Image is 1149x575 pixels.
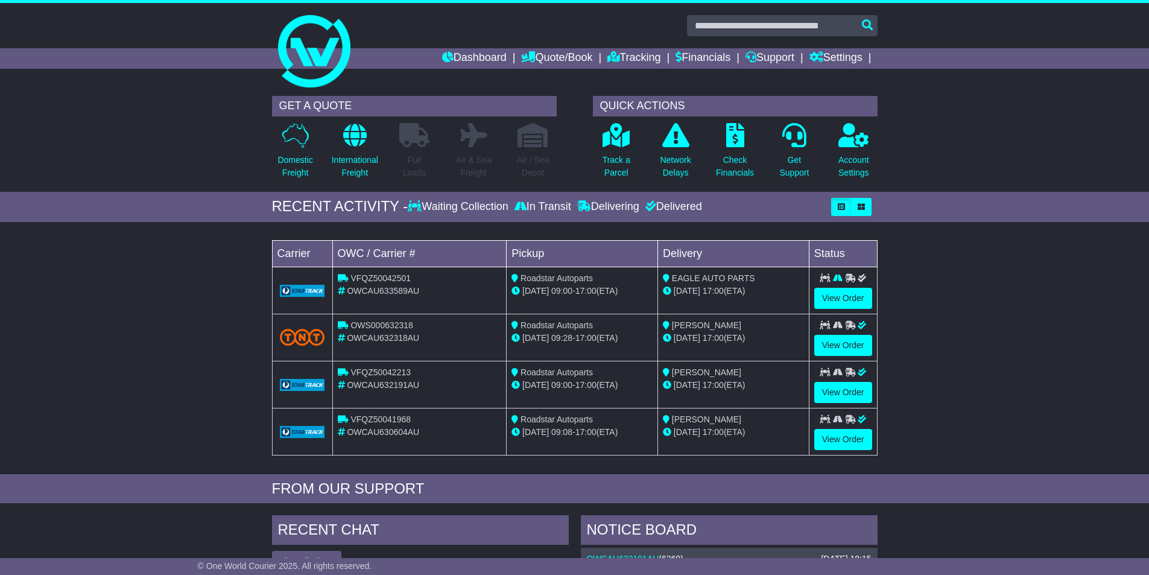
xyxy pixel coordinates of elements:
[821,554,871,564] div: [DATE] 18:15
[521,415,593,424] span: Roadstar Autoparts
[587,554,659,564] a: OWCAU632191AU
[814,382,872,403] a: View Order
[280,329,325,345] img: TNT_Domestic.png
[522,427,549,437] span: [DATE]
[347,427,419,437] span: OWCAU630604AU
[277,122,313,186] a: DomesticFreight
[521,48,592,69] a: Quote/Book
[716,154,754,179] p: Check Financials
[511,426,653,439] div: - (ETA)
[662,554,680,564] span: 6260
[814,335,872,356] a: View Order
[663,285,804,297] div: (ETA)
[838,122,870,186] a: AccountSettings
[277,154,312,179] p: Domestic Freight
[814,429,872,450] a: View Order
[551,286,572,296] span: 09:00
[575,286,597,296] span: 17:00
[442,48,507,69] a: Dashboard
[521,273,593,283] span: Roadstar Autoparts
[745,48,794,69] a: Support
[593,96,878,116] div: QUICK ACTIONS
[575,427,597,437] span: 17:00
[347,286,419,296] span: OWCAU633589AU
[575,380,597,390] span: 17:00
[551,427,572,437] span: 09:08
[280,426,325,438] img: GetCarrierServiceLogo
[603,154,630,179] p: Track a Parcel
[703,427,724,437] span: 17:00
[642,200,702,214] div: Delivered
[331,122,379,186] a: InternationalFreight
[551,380,572,390] span: 09:00
[272,96,557,116] div: GET A QUOTE
[272,551,341,572] button: View All Chats
[511,200,574,214] div: In Transit
[350,367,411,377] span: VFQZ50042213
[198,561,372,571] span: © One World Courier 2025. All rights reserved.
[703,286,724,296] span: 17:00
[676,48,730,69] a: Financials
[715,122,755,186] a: CheckFinancials
[507,240,658,267] td: Pickup
[347,333,419,343] span: OWCAU632318AU
[672,367,741,377] span: [PERSON_NAME]
[607,48,660,69] a: Tracking
[280,379,325,391] img: GetCarrierServiceLogo
[814,288,872,309] a: View Order
[663,332,804,345] div: (ETA)
[408,200,511,214] div: Waiting Collection
[779,122,809,186] a: GetSupport
[838,154,869,179] p: Account Settings
[272,515,569,548] div: RECENT CHAT
[660,154,691,179] p: Network Delays
[347,380,419,390] span: OWCAU632191AU
[657,240,809,267] td: Delivery
[703,333,724,343] span: 17:00
[809,48,863,69] a: Settings
[280,285,325,297] img: GetCarrierServiceLogo
[779,154,809,179] p: Get Support
[574,200,642,214] div: Delivering
[522,286,549,296] span: [DATE]
[672,273,755,283] span: EAGLE AUTO PARTS
[517,154,549,179] p: Air / Sea Depot
[350,415,411,424] span: VFQZ50041968
[350,273,411,283] span: VFQZ50042501
[272,240,332,267] td: Carrier
[332,154,378,179] p: International Freight
[587,554,872,564] div: ( )
[521,367,593,377] span: Roadstar Autoparts
[674,333,700,343] span: [DATE]
[703,380,724,390] span: 17:00
[522,333,549,343] span: [DATE]
[674,427,700,437] span: [DATE]
[659,122,691,186] a: NetworkDelays
[809,240,877,267] td: Status
[332,240,507,267] td: OWC / Carrier #
[350,320,413,330] span: OWS000632318
[456,154,492,179] p: Air & Sea Freight
[511,285,653,297] div: - (ETA)
[551,333,572,343] span: 09:28
[272,198,408,215] div: RECENT ACTIVITY -
[672,415,741,424] span: [PERSON_NAME]
[672,320,741,330] span: [PERSON_NAME]
[511,332,653,345] div: - (ETA)
[511,379,653,392] div: - (ETA)
[581,515,878,548] div: NOTICE BOARD
[663,379,804,392] div: (ETA)
[272,480,878,498] div: FROM OUR SUPPORT
[602,122,631,186] a: Track aParcel
[674,380,700,390] span: [DATE]
[399,154,429,179] p: Full Loads
[521,320,593,330] span: Roadstar Autoparts
[674,286,700,296] span: [DATE]
[575,333,597,343] span: 17:00
[663,426,804,439] div: (ETA)
[522,380,549,390] span: [DATE]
